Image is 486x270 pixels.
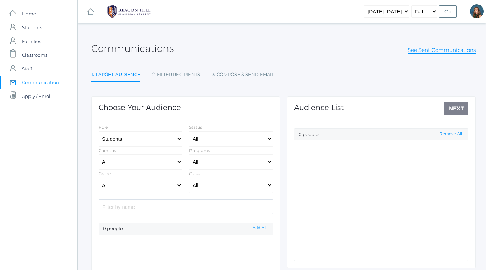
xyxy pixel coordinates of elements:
[152,68,200,81] a: 2. Filter Recipients
[99,199,273,214] input: Filter by name
[251,225,268,231] button: Add All
[437,131,464,137] button: Remove All
[294,129,468,140] div: 0 people
[470,4,484,18] div: Andrea Deutsch
[408,47,476,54] a: See Sent Communications
[22,76,59,89] span: Communication
[103,3,155,20] img: 1_BHCALogos-05.png
[22,7,36,21] span: Home
[22,34,41,48] span: Families
[91,68,140,82] a: 1. Target Audience
[91,43,174,54] h2: Communications
[22,62,32,76] span: Staff
[22,21,42,34] span: Students
[189,125,202,130] label: Status
[99,223,273,235] div: 0 people
[99,171,111,176] label: Grade
[22,48,47,62] span: Classrooms
[439,5,457,18] input: Go
[99,125,108,130] label: Role
[99,148,116,153] label: Campus
[99,103,181,111] h1: Choose Your Audience
[212,68,274,81] a: 3. Compose & Send Email
[189,148,210,153] label: Programs
[189,171,200,176] label: Class
[294,103,344,111] h1: Audience List
[22,89,52,103] span: Apply / Enroll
